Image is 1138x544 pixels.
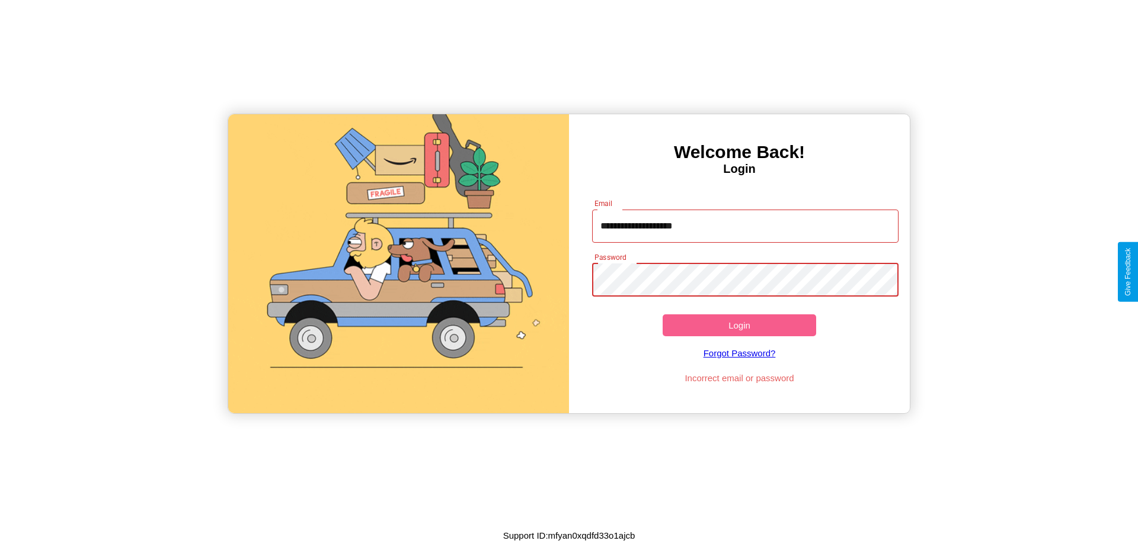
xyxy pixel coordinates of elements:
p: Support ID: mfyan0xqdfd33o1ajcb [503,527,635,543]
h3: Welcome Back! [569,142,910,162]
div: Give Feedback [1124,248,1132,296]
img: gif [228,114,569,413]
p: Incorrect email or password [586,370,893,386]
label: Password [594,252,626,262]
a: Forgot Password? [586,336,893,370]
label: Email [594,198,613,208]
button: Login [663,314,816,336]
h4: Login [569,162,910,176]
